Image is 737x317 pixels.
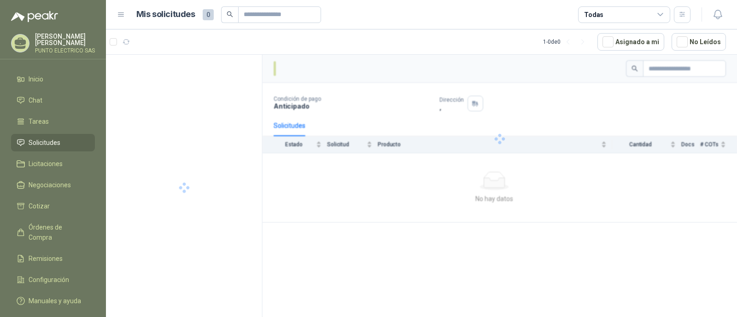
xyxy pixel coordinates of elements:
[11,197,95,215] a: Cotizar
[203,9,214,20] span: 0
[584,10,603,20] div: Todas
[29,159,63,169] span: Licitaciones
[543,35,590,49] div: 1 - 0 de 0
[597,33,664,51] button: Asignado a mi
[11,250,95,267] a: Remisiones
[35,33,95,46] p: [PERSON_NAME] [PERSON_NAME]
[29,180,71,190] span: Negociaciones
[11,292,95,310] a: Manuales y ayuda
[11,11,58,22] img: Logo peakr
[29,138,60,148] span: Solicitudes
[29,296,81,306] span: Manuales y ayuda
[11,219,95,246] a: Órdenes de Compra
[11,176,95,194] a: Negociaciones
[11,92,95,109] a: Chat
[672,33,726,51] button: No Leídos
[11,271,95,288] a: Configuración
[29,275,69,285] span: Configuración
[227,11,233,17] span: search
[11,113,95,130] a: Tareas
[29,254,63,264] span: Remisiones
[29,222,86,242] span: Órdenes de Compra
[35,48,95,53] p: PUNTO ELECTRICO SAS
[11,134,95,151] a: Solicitudes
[136,8,195,21] h1: Mis solicitudes
[29,74,43,84] span: Inicio
[29,95,42,105] span: Chat
[29,116,49,127] span: Tareas
[29,201,50,211] span: Cotizar
[11,155,95,173] a: Licitaciones
[11,70,95,88] a: Inicio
